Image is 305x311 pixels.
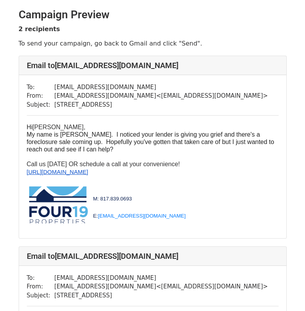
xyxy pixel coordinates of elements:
[27,291,54,300] td: Subject:
[93,196,132,202] span: M: 817.839.0693
[54,274,268,283] td: [EMAIL_ADDRESS][DOMAIN_NAME]
[27,251,279,261] h4: Email to [EMAIL_ADDRESS][DOMAIN_NAME]
[54,282,268,291] td: [EMAIL_ADDRESS][DOMAIN_NAME] < [EMAIL_ADDRESS][DOMAIN_NAME] >
[27,282,54,291] td: From:
[27,91,54,100] td: From:
[54,100,268,109] td: [STREET_ADDRESS]
[54,83,268,92] td: [EMAIL_ADDRESS][DOMAIN_NAME]
[54,91,268,100] td: [EMAIL_ADDRESS][DOMAIN_NAME] < [EMAIL_ADDRESS][DOMAIN_NAME] >
[54,291,268,300] td: [STREET_ADDRESS]
[266,274,305,311] iframe: Chat Widget
[19,39,287,47] p: To send your campaign, go back to Gmail and click "Send".
[98,213,186,219] a: [EMAIL_ADDRESS][DOMAIN_NAME]
[19,25,60,33] strong: 2 recipients
[27,161,180,167] font: Call us [DATE] OR schedule a call at your convenience!
[27,169,88,175] a: [URL][DOMAIN_NAME]
[27,100,54,109] td: Subject:
[93,213,185,219] span: E:
[27,61,279,70] h4: Email to [EMAIL_ADDRESS][DOMAIN_NAME]
[27,274,54,283] td: To:
[84,124,85,130] span: ,
[29,186,88,224] img: AD_4nXeJN78f3seazGx89u_WFgcuWzyVBpqUdaiffI-HjQczVlbMzYxeEvVyfRCejLRoEzxLmTAoKsSrkkg73Z6qBnwrzUUtw...
[27,124,85,130] font: [PERSON_NAME]
[27,131,274,153] font: My name is [PERSON_NAME]. I noticed your lender is giving you grief and there's a foreclosure sal...
[19,8,287,21] h2: Campaign Preview
[27,83,54,92] td: To:
[27,124,33,130] span: Hi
